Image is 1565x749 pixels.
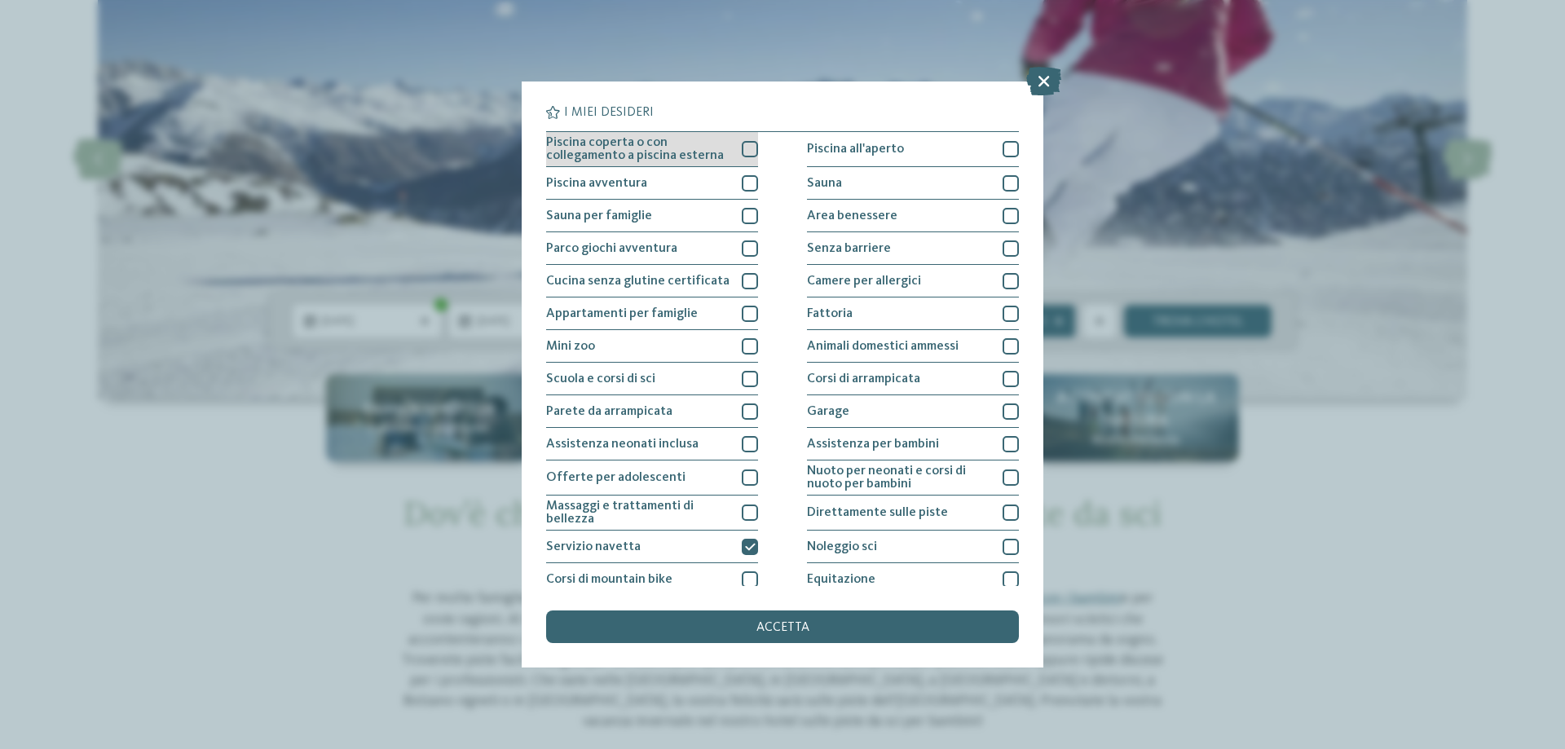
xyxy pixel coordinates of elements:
span: Corsi di arrampicata [807,372,920,386]
span: Servizio navetta [546,540,641,553]
span: Sauna [807,177,842,190]
span: Cucina senza glutine certificata [546,275,730,288]
span: Noleggio sci [807,540,877,553]
span: Camere per allergici [807,275,921,288]
span: Equitazione [807,573,875,586]
span: Fattoria [807,307,853,320]
span: Direttamente sulle piste [807,506,948,519]
span: Offerte per adolescenti [546,471,686,484]
span: I miei desideri [564,106,654,119]
span: Piscina avventura [546,177,647,190]
span: Appartamenti per famiglie [546,307,698,320]
span: Area benessere [807,209,897,222]
span: Assistenza per bambini [807,438,939,451]
span: Animali domestici ammessi [807,340,959,353]
span: Scuola e corsi di sci [546,372,655,386]
span: Mini zoo [546,340,595,353]
span: Parete da arrampicata [546,405,672,418]
span: Piscina all'aperto [807,143,904,156]
span: Massaggi e trattamenti di bellezza [546,500,730,526]
span: Sauna per famiglie [546,209,652,222]
span: Parco giochi avventura [546,242,677,255]
span: Nuoto per neonati e corsi di nuoto per bambini [807,465,990,491]
span: accetta [756,621,809,634]
span: Garage [807,405,849,418]
span: Assistenza neonati inclusa [546,438,699,451]
span: Piscina coperta o con collegamento a piscina esterna [546,136,730,162]
span: Corsi di mountain bike [546,573,672,586]
span: Senza barriere [807,242,891,255]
